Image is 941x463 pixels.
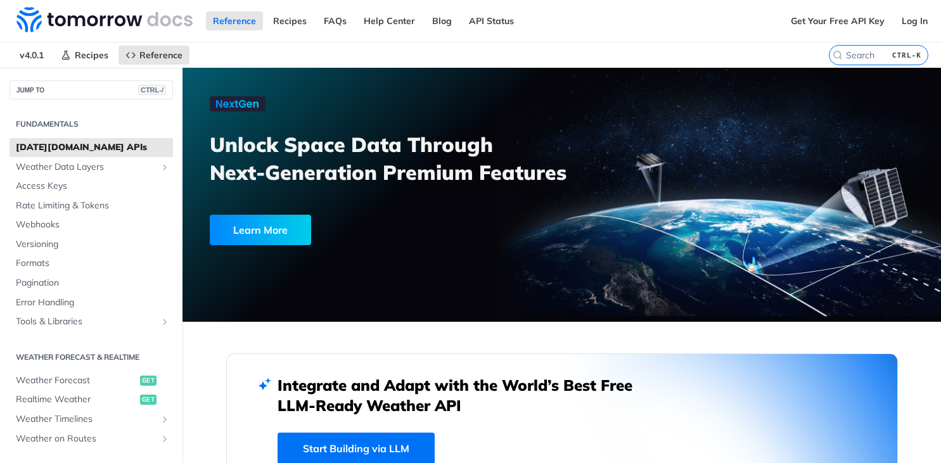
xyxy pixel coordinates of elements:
[425,11,459,30] a: Blog
[160,162,170,172] button: Show subpages for Weather Data Layers
[10,235,173,254] a: Versioning
[833,50,843,60] svg: Search
[54,46,115,65] a: Recipes
[210,215,503,245] a: Learn More
[16,141,170,154] span: [DATE][DOMAIN_NAME] APIs
[462,11,521,30] a: API Status
[10,274,173,293] a: Pagination
[10,293,173,312] a: Error Handling
[140,395,157,405] span: get
[16,7,193,32] img: Tomorrow.io Weather API Docs
[10,138,173,157] a: [DATE][DOMAIN_NAME] APIs
[10,429,173,448] a: Weather on RoutesShow subpages for Weather on Routes
[16,277,170,289] span: Pagination
[16,161,157,174] span: Weather Data Layers
[16,413,157,426] span: Weather Timelines
[16,238,170,251] span: Versioning
[784,11,892,30] a: Get Your Free API Key
[10,177,173,196] a: Access Keys
[317,11,354,30] a: FAQs
[160,434,170,444] button: Show subpages for Weather on Routes
[13,46,51,65] span: v4.0.1
[16,393,137,406] span: Realtime Weather
[357,11,422,30] a: Help Center
[10,352,173,363] h2: Weather Forecast & realtime
[278,375,651,415] h2: Integrate and Adapt with the World’s Best Free LLM-Ready Weather API
[139,49,182,61] span: Reference
[16,315,157,328] span: Tools & Libraries
[10,371,173,390] a: Weather Forecastget
[10,390,173,409] a: Realtime Weatherget
[210,215,311,245] div: Learn More
[10,215,173,234] a: Webhooks
[206,11,263,30] a: Reference
[10,410,173,429] a: Weather TimelinesShow subpages for Weather Timelines
[210,130,575,186] h3: Unlock Space Data Through Next-Generation Premium Features
[16,219,170,231] span: Webhooks
[895,11,935,30] a: Log In
[75,49,108,61] span: Recipes
[16,374,137,387] span: Weather Forecast
[160,317,170,327] button: Show subpages for Tools & Libraries
[10,118,173,130] h2: Fundamentals
[16,200,170,212] span: Rate Limiting & Tokens
[118,46,189,65] a: Reference
[10,80,173,99] button: JUMP TOCTRL-/
[16,180,170,193] span: Access Keys
[16,257,170,270] span: Formats
[160,414,170,424] button: Show subpages for Weather Timelines
[889,49,925,61] kbd: CTRL-K
[10,254,173,273] a: Formats
[266,11,314,30] a: Recipes
[10,196,173,215] a: Rate Limiting & Tokens
[16,433,157,445] span: Weather on Routes
[140,376,157,386] span: get
[210,96,266,111] img: NextGen
[10,158,173,177] a: Weather Data LayersShow subpages for Weather Data Layers
[138,85,166,95] span: CTRL-/
[16,296,170,309] span: Error Handling
[10,312,173,331] a: Tools & LibrariesShow subpages for Tools & Libraries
